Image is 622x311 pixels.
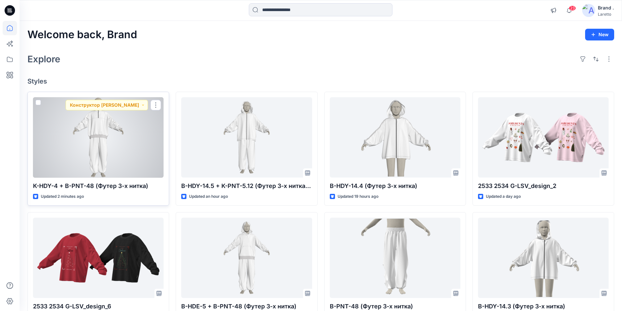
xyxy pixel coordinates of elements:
[41,193,84,200] p: Updated 2 minutes ago
[181,181,312,191] p: B-HDY-14.5 + K-PNT-5.12 (Футер 3-х нитка петля)
[181,218,312,298] a: B-HDE-5 + B-PNT-48 (Футер 3-х нитка)
[582,4,595,17] img: avatar
[478,218,609,298] a: B-HDY-14.3 (Футер 3-х нитка)
[330,181,460,191] p: B-HDY-14.4 (Футер 3-х нитка)
[598,4,614,12] div: Brand .
[27,77,614,85] h4: Styles
[189,193,228,200] p: Updated an hour ago
[330,302,460,311] p: B-PNT-48 (Футер 3-х нитка)
[486,193,521,200] p: Updated a day ago
[27,54,60,64] h2: Explore
[33,302,164,311] p: 2533 2534 G-LSV_design_6
[598,12,614,17] div: Laretto
[330,97,460,178] a: B-HDY-14.4 (Футер 3-х нитка)
[338,193,378,200] p: Updated 19 hours ago
[33,181,164,191] p: K-HDY-4 + B-PNT-48 (Футер 3-х нитка)
[33,218,164,298] a: 2533 2534 G-LSV_design_6
[181,302,312,311] p: B-HDE-5 + B-PNT-48 (Футер 3-х нитка)
[569,6,576,11] span: 23
[33,97,164,178] a: K-HDY-4 + B-PNT-48 (Футер 3-х нитка)
[478,302,609,311] p: B-HDY-14.3 (Футер 3-х нитка)
[27,29,137,41] h2: Welcome back, Brand
[585,29,614,40] button: New
[330,218,460,298] a: B-PNT-48 (Футер 3-х нитка)
[181,97,312,178] a: B-HDY-14.5 + K-PNT-5.12 (Футер 3-х нитка петля)
[478,97,609,178] a: 2533 2534 G-LSV_design_2
[478,181,609,191] p: 2533 2534 G-LSV_design_2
